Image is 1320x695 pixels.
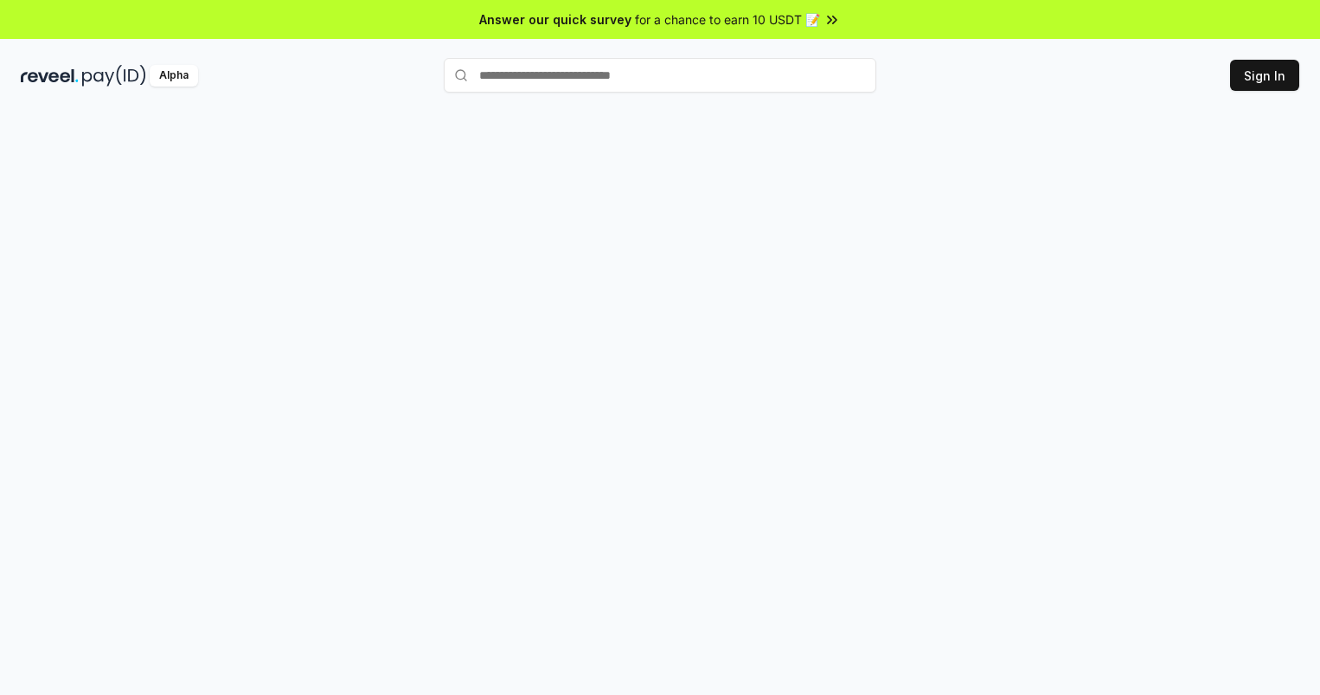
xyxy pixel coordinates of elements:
img: pay_id [82,65,146,87]
span: for a chance to earn 10 USDT 📝 [635,10,820,29]
span: Answer our quick survey [479,10,631,29]
button: Sign In [1230,60,1299,91]
img: reveel_dark [21,65,79,87]
div: Alpha [150,65,198,87]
